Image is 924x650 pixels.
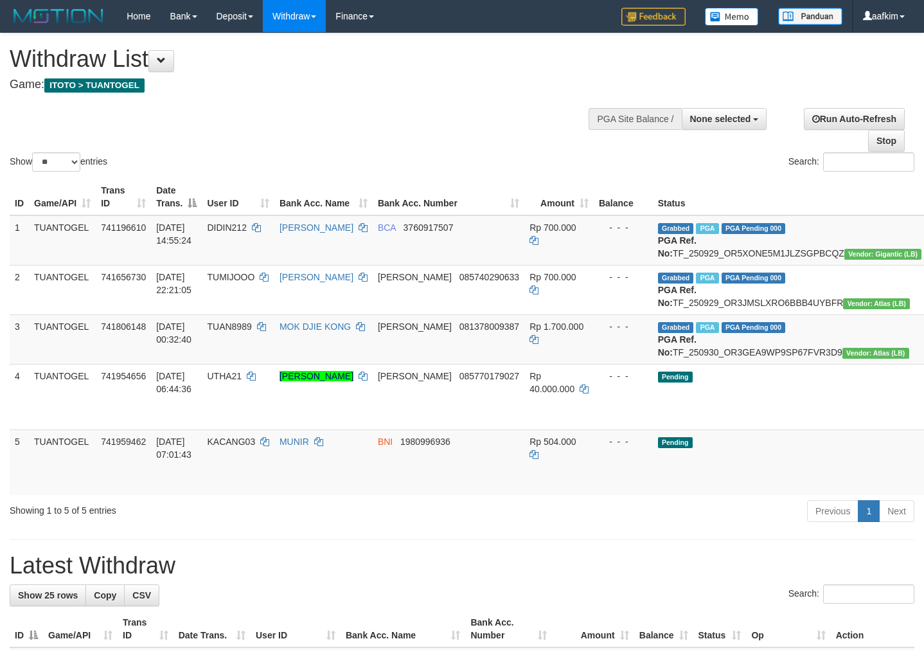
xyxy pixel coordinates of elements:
div: - - - [599,271,648,284]
th: Trans ID: activate to sort column ascending [118,611,173,647]
a: Previous [807,500,858,522]
a: 1 [858,500,880,522]
span: TUMIJOOO [207,272,254,282]
div: - - - [599,370,648,383]
b: PGA Ref. No: [658,235,697,258]
span: [DATE] 00:32:40 [156,321,191,345]
th: Balance [594,179,653,215]
button: None selected [682,108,767,130]
td: TUANTOGEL [29,364,96,429]
th: Game/API: activate to sort column ascending [29,179,96,215]
span: Pending [658,437,693,448]
span: Vendor URL: https://dashboard.q2checkout.com/secure [842,348,909,359]
th: Bank Acc. Number: activate to sort column ascending [465,611,551,647]
th: ID [10,179,29,215]
td: 4 [10,364,29,429]
span: Rp 40.000.000 [529,371,574,394]
h1: Withdraw List [10,46,603,72]
span: Rp 700.000 [529,272,576,282]
span: Copy 1980996936 to clipboard [400,437,450,447]
span: Marked by aafchonlypin [696,322,718,333]
span: Rp 504.000 [529,437,576,447]
span: Copy 085770179027 to clipboard [459,371,519,381]
th: Bank Acc. Name: activate to sort column ascending [341,611,465,647]
span: KACANG03 [207,437,255,447]
span: Copy [94,590,116,600]
span: DIDIN212 [207,222,246,233]
span: Grabbed [658,223,694,234]
span: Copy 081378009387 to clipboard [459,321,519,332]
span: PGA Pending [722,273,786,284]
td: TUANTOGEL [29,429,96,495]
div: Showing 1 to 5 of 5 entries [10,499,375,517]
span: 741656730 [101,272,146,282]
span: UTHA21 [207,371,242,381]
span: PGA Pending [722,223,786,234]
span: BCA [378,222,396,233]
td: TUANTOGEL [29,215,96,266]
th: Status: activate to sort column ascending [693,611,747,647]
span: Show 25 rows [18,590,78,600]
span: Rp 1.700.000 [529,321,583,332]
a: [PERSON_NAME] [280,272,353,282]
a: [PERSON_NAME] [280,222,353,233]
div: - - - [599,221,648,234]
a: MOK DJIE KONG [280,321,351,332]
span: 741959462 [101,437,146,447]
span: [DATE] 06:44:36 [156,371,191,394]
th: Trans ID: activate to sort column ascending [96,179,151,215]
a: Run Auto-Refresh [804,108,905,130]
span: Rp 700.000 [529,222,576,233]
span: [PERSON_NAME] [378,272,452,282]
img: Feedback.jpg [621,8,686,26]
span: ITOTO > TUANTOGEL [44,78,145,93]
span: CSV [132,590,151,600]
b: PGA Ref. No: [658,334,697,357]
a: Stop [868,130,905,152]
a: MUNIR [280,437,309,447]
img: panduan.png [778,8,842,25]
span: [DATE] 14:55:24 [156,222,191,246]
th: Op: activate to sort column ascending [746,611,830,647]
input: Search: [823,152,914,172]
span: Marked by aafyoumonoriya [696,223,718,234]
div: - - - [599,320,648,333]
span: 741196610 [101,222,146,233]
span: 741954656 [101,371,146,381]
span: None selected [690,114,751,124]
span: [PERSON_NAME] [378,321,452,332]
td: 3 [10,314,29,364]
label: Search: [788,584,914,604]
span: Copy 3760917507 to clipboard [404,222,454,233]
td: 2 [10,265,29,314]
th: Game/API: activate to sort column ascending [43,611,118,647]
span: [PERSON_NAME] [378,371,452,381]
input: Search: [823,584,914,604]
a: [PERSON_NAME] [280,371,353,381]
a: CSV [124,584,159,606]
th: Bank Acc. Name: activate to sort column ascending [274,179,373,215]
select: Showentries [32,152,80,172]
th: Bank Acc. Number: activate to sort column ascending [373,179,524,215]
th: Amount: activate to sort column ascending [524,179,594,215]
th: Balance: activate to sort column ascending [634,611,693,647]
div: PGA Site Balance / [589,108,681,130]
a: Show 25 rows [10,584,86,606]
td: TUANTOGEL [29,265,96,314]
label: Search: [788,152,914,172]
span: Vendor URL: https://dashboard.q2checkout.com/secure [843,298,910,309]
span: PGA Pending [722,322,786,333]
td: TUANTOGEL [29,314,96,364]
span: 741806148 [101,321,146,332]
td: 5 [10,429,29,495]
th: Amount: activate to sort column ascending [552,611,634,647]
b: PGA Ref. No: [658,285,697,308]
th: Action [831,611,914,647]
a: Copy [85,584,125,606]
h1: Latest Withdraw [10,553,914,579]
th: User ID: activate to sort column ascending [202,179,274,215]
img: Button%20Memo.svg [705,8,759,26]
div: - - - [599,435,648,448]
h4: Game: [10,78,603,91]
span: [DATE] 07:01:43 [156,437,191,460]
